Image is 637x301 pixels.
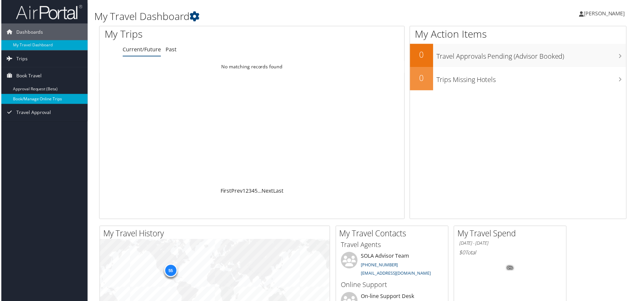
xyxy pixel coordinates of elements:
h2: 0 [410,49,434,61]
a: First [220,188,231,195]
a: 2 [246,188,249,195]
h1: My Trips [104,27,272,41]
a: Past [165,46,176,53]
a: Next [262,188,273,195]
h2: 0 [410,73,434,84]
td: No matching records found [99,61,405,73]
h2: My Travel Contacts [339,229,449,240]
div: 55 [163,265,177,278]
h3: Travel Agents [341,241,444,250]
h2: My Travel Spend [458,229,567,240]
a: [PHONE_NUMBER] [361,263,398,269]
span: Dashboards [15,24,42,40]
a: Current/Future [122,46,160,53]
a: [PERSON_NAME] [580,3,633,23]
h3: Online Support [341,281,444,291]
a: 4 [252,188,255,195]
h2: My Travel History [102,229,330,240]
tspan: 0% [508,267,514,271]
h6: [DATE] - [DATE] [460,241,562,247]
h3: Travel Approvals Pending (Advisor Booked) [437,49,628,61]
a: Last [273,188,284,195]
a: 0Travel Approvals Pending (Advisor Booked) [410,44,628,67]
h1: My Action Items [410,27,628,41]
a: Prev [231,188,243,195]
a: 0Trips Missing Hotels [410,67,628,91]
span: Book Travel [15,68,41,84]
a: 5 [255,188,258,195]
h1: My Travel Dashboard [93,9,453,23]
a: [EMAIL_ADDRESS][DOMAIN_NAME] [361,271,431,277]
li: SOLA Advisor Team [338,253,447,280]
span: … [258,188,262,195]
span: Trips [15,51,26,67]
span: Travel Approval [15,105,50,121]
a: 3 [249,188,252,195]
a: 1 [243,188,246,195]
h3: Trips Missing Hotels [437,72,628,85]
img: airportal-logo.png [15,4,81,20]
span: $0 [460,250,466,257]
span: [PERSON_NAME] [585,10,626,17]
h6: Total [460,250,562,257]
